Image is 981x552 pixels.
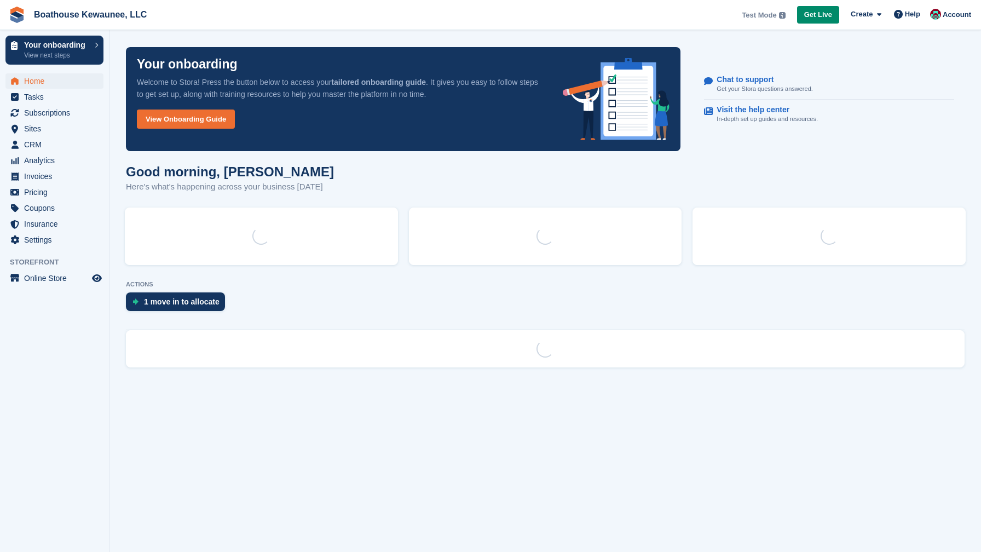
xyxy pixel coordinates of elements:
[24,271,90,286] span: Online Store
[5,137,103,152] a: menu
[132,298,139,305] img: move_ins_to_allocate_icon-fdf77a2bb77ea45bf5b3d319d69a93e2d87916cf1d5bf7949dd705db3b84f3ca.svg
[5,89,103,105] a: menu
[9,7,25,23] img: stora-icon-8386f47178a22dfd0bd8f6a31ec36ba5ce8667c1dd55bd0f319d3a0aa187defe.svg
[5,185,103,200] a: menu
[137,58,238,71] p: Your onboarding
[5,121,103,136] a: menu
[704,100,954,129] a: Visit the help center In-depth set up guides and resources.
[331,78,426,87] strong: tailored onboarding guide
[5,169,103,184] a: menu
[930,9,941,20] img: Christian St. John
[717,105,809,114] p: Visit the help center
[5,36,103,65] a: Your onboarding View next steps
[24,185,90,200] span: Pricing
[5,73,103,89] a: menu
[943,9,971,20] span: Account
[905,9,920,20] span: Help
[137,76,545,100] p: Welcome to Stora! Press the button below to access your . It gives you easy to follow steps to ge...
[144,297,220,306] div: 1 move in to allocate
[24,105,90,120] span: Subscriptions
[24,153,90,168] span: Analytics
[126,292,230,317] a: 1 move in to allocate
[24,169,90,184] span: Invoices
[779,12,786,19] img: icon-info-grey-7440780725fd019a000dd9b08b2336e03edf1995a4989e88bcd33f0948082b44.svg
[24,89,90,105] span: Tasks
[5,232,103,248] a: menu
[10,257,109,268] span: Storefront
[24,200,90,216] span: Coupons
[704,70,954,100] a: Chat to support Get your Stora questions answered.
[563,58,670,140] img: onboarding-info-6c161a55d2c0e0a8cae90662b2fe09162a5109e8cc188191df67fb4f79e88e88.svg
[24,137,90,152] span: CRM
[90,272,103,285] a: Preview store
[5,105,103,120] a: menu
[126,181,334,193] p: Here's what's happening across your business [DATE]
[24,50,89,60] p: View next steps
[126,164,334,179] h1: Good morning, [PERSON_NAME]
[717,114,818,124] p: In-depth set up guides and resources.
[742,10,776,21] span: Test Mode
[717,75,804,84] p: Chat to support
[851,9,873,20] span: Create
[24,121,90,136] span: Sites
[126,281,965,288] p: ACTIONS
[5,153,103,168] a: menu
[5,216,103,232] a: menu
[5,200,103,216] a: menu
[717,84,812,94] p: Get your Stora questions answered.
[797,6,839,24] a: Get Live
[137,110,235,129] a: View Onboarding Guide
[24,216,90,232] span: Insurance
[24,41,89,49] p: Your onboarding
[30,5,151,24] a: Boathouse Kewaunee, LLC
[5,271,103,286] a: menu
[804,9,832,20] span: Get Live
[24,73,90,89] span: Home
[24,232,90,248] span: Settings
